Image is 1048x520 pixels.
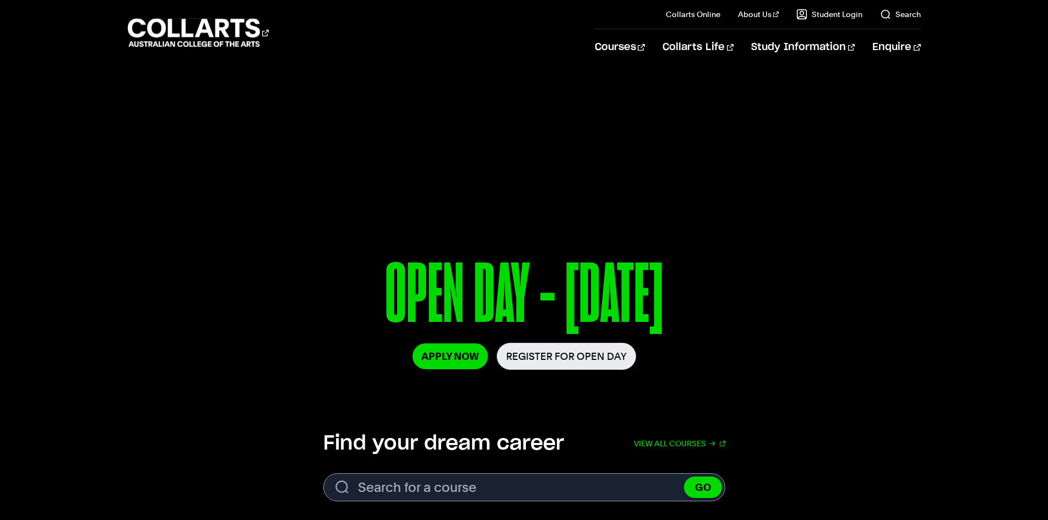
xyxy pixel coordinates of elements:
[323,473,725,501] input: Search for a course
[880,9,921,20] a: Search
[216,252,832,343] p: OPEN DAY - [DATE]
[666,9,720,20] a: Collarts Online
[738,9,779,20] a: About Us
[497,343,636,370] a: Register for Open Day
[634,431,725,456] a: View all courses
[323,431,564,456] h2: Find your dream career
[595,29,645,65] a: Courses
[872,29,920,65] a: Enquire
[663,29,734,65] a: Collarts Life
[796,9,862,20] a: Student Login
[128,17,269,48] div: Go to homepage
[751,29,855,65] a: Study Information
[412,343,488,369] a: Apply Now
[684,477,722,498] button: GO
[323,473,725,501] form: Search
